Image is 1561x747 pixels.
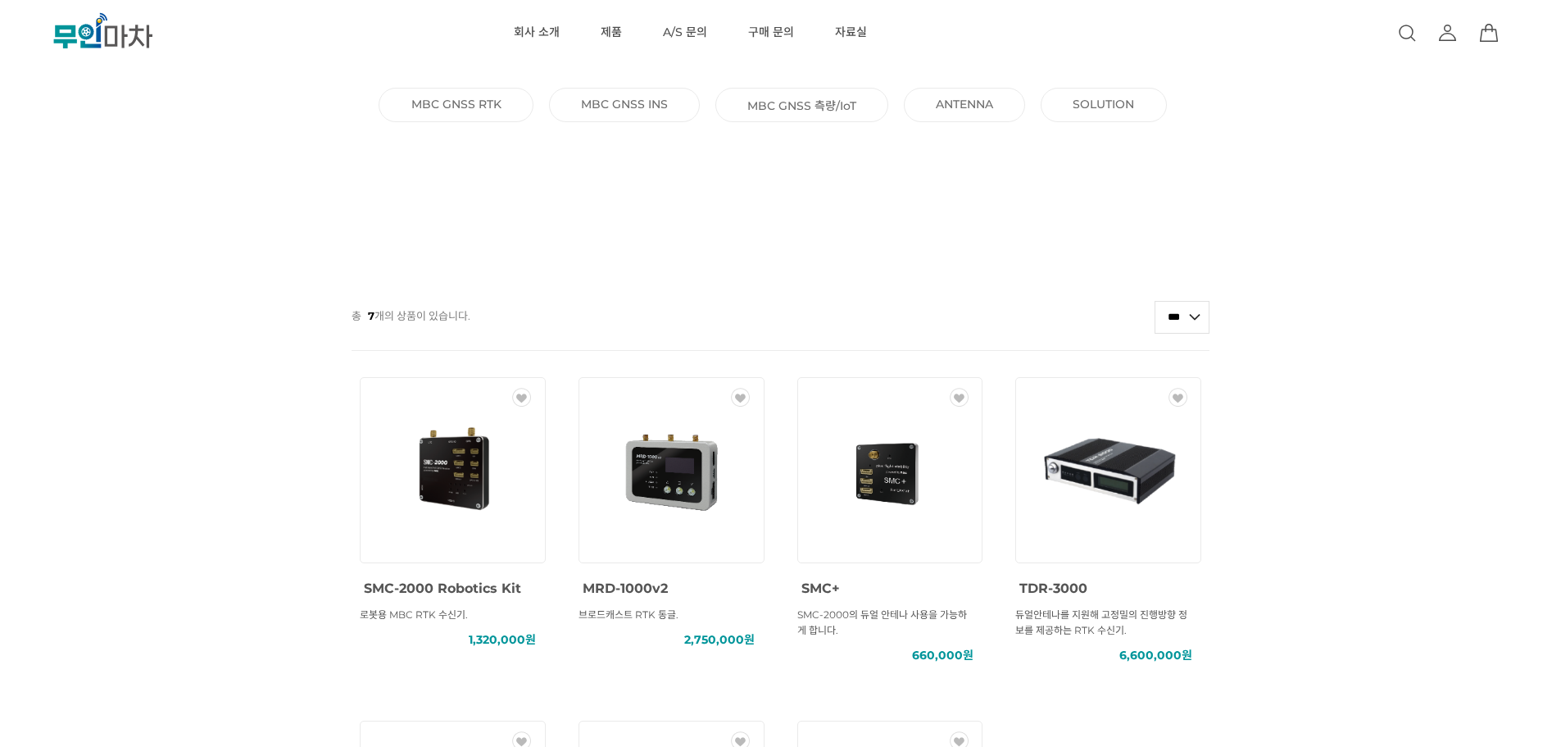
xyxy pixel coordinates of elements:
[411,97,501,112] a: MBC GNSS RTK
[352,300,470,331] p: 총 개의 상품이 있습니다.
[1119,648,1192,663] span: 6,600,000원
[1015,608,1187,636] span: 듀얼안테나를 지원해 고정밀의 진행방향 정보를 제공하는 RTK 수신기.
[684,632,755,648] span: 2,750,000원
[1019,581,1087,596] span: TDR-3000
[364,577,521,597] a: SMC-2000 Robotics Kit
[368,309,374,322] strong: 7
[801,577,840,597] a: SMC+
[379,396,526,544] img: SMC-2000 Robotics Kit
[469,632,536,648] span: 1,320,000원
[1019,577,1087,597] a: TDR-3000
[579,608,678,621] span: 브로드캐스트 RTK 동글.
[816,396,964,544] img: SMC+
[360,608,468,621] span: 로봇용 MBC RTK 수신기.
[936,97,993,112] a: ANTENNA
[597,396,745,544] img: MRD-1000v2
[364,581,521,596] span: SMC-2000 Robotics Kit
[583,581,668,596] span: MRD-1000v2
[583,577,668,597] a: MRD-1000v2
[912,648,973,663] span: 660,000원
[747,97,856,113] a: MBC GNSS 측량/IoT
[581,97,668,112] a: MBC GNSS INS
[797,608,967,636] span: SMC-2000의 듀얼 안테나 사용을 가능하게 합니다.
[801,581,840,596] span: SMC+
[1073,97,1134,112] a: SOLUTION
[1035,396,1182,544] img: TDR-3000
